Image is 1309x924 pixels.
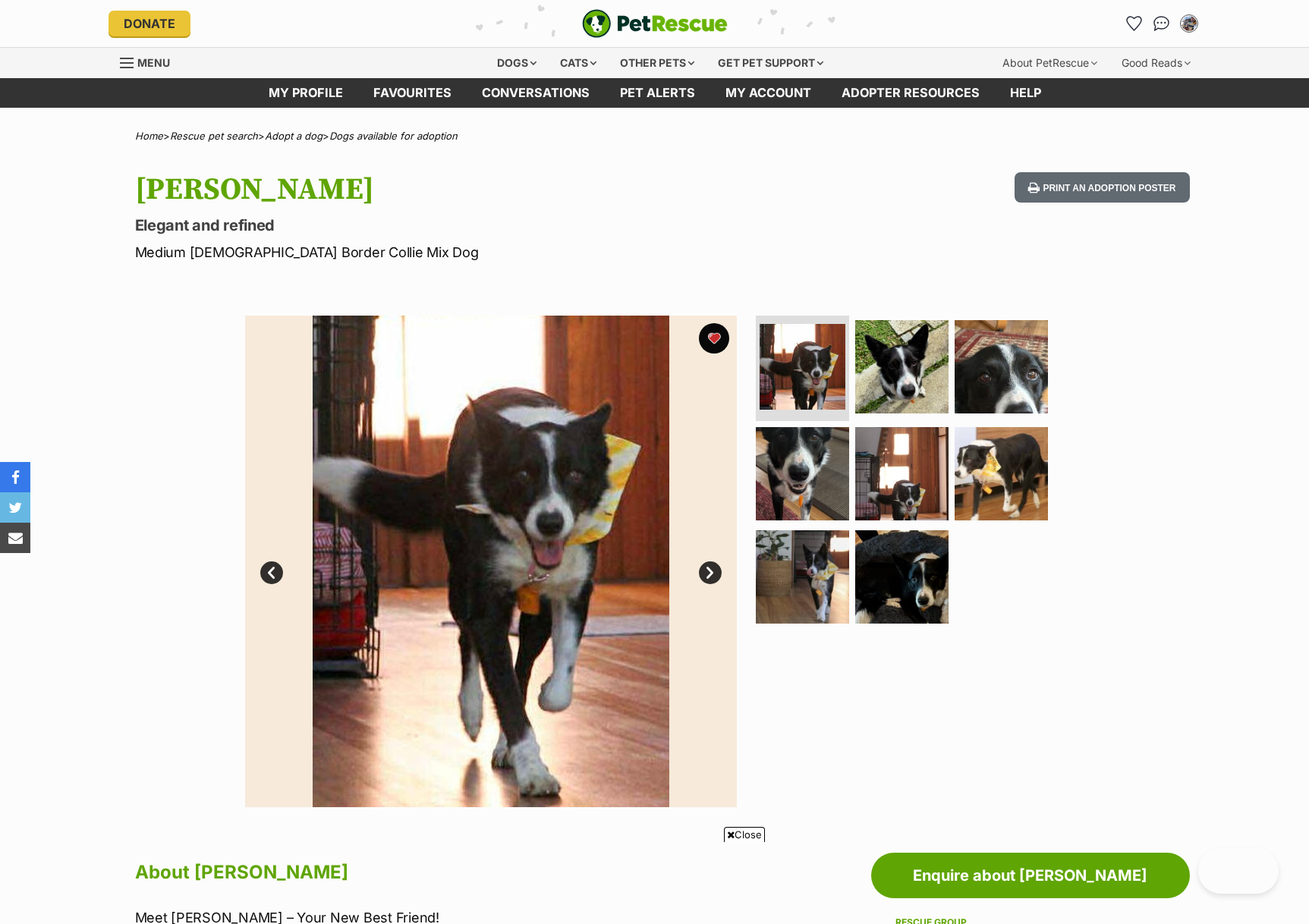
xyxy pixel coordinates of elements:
[760,324,845,410] img: Photo of Millie
[379,848,931,916] iframe: Advertisement
[605,78,710,108] a: Pet alerts
[995,78,1056,108] a: Help
[329,130,458,142] a: Dogs available for adoption
[358,78,467,108] a: Favourites
[135,856,762,889] h2: About [PERSON_NAME]
[1150,11,1174,36] a: Conversations
[109,11,190,36] a: Donate
[855,427,949,520] img: Photo of Millie
[245,316,737,807] img: Photo of Millie
[170,130,258,142] a: Rescue pet search
[135,215,777,236] p: Elegant and refined
[265,130,323,142] a: Adopt a dog
[467,78,605,108] a: conversations
[1111,48,1201,78] div: Good Reads
[724,827,765,842] span: Close
[549,48,607,78] div: Cats
[855,530,949,624] img: Photo of Millie
[756,530,849,624] img: Photo of Millie
[609,48,705,78] div: Other pets
[1015,172,1189,203] button: Print an adoption poster
[120,48,181,75] a: Menu
[955,320,1048,413] img: Photo of Millie
[855,320,949,413] img: Photo of Millie
[137,56,170,69] span: Menu
[1177,11,1201,36] button: My account
[260,561,283,584] a: Prev
[871,853,1190,898] a: Enquire about [PERSON_NAME]
[1153,16,1169,31] img: chat-41dd97257d64d25036548639549fe6c8038ab92f7586957e7f3b1b290dea8141.svg
[1122,11,1147,36] a: Favourites
[699,323,729,354] button: favourite
[486,48,547,78] div: Dogs
[826,78,995,108] a: Adopter resources
[992,48,1108,78] div: About PetRescue
[135,172,777,207] h1: [PERSON_NAME]
[253,78,358,108] a: My profile
[955,427,1048,520] img: Photo of Millie
[135,130,163,142] a: Home
[699,561,722,584] a: Next
[582,9,728,38] a: PetRescue
[1182,16,1197,31] img: Matt Chan profile pic
[97,130,1213,142] div: > > >
[1198,848,1279,894] iframe: Help Scout Beacon - Open
[135,242,777,262] p: Medium [DEMOGRAPHIC_DATA] Border Collie Mix Dog
[756,427,849,520] img: Photo of Millie
[707,48,834,78] div: Get pet support
[1122,11,1201,36] ul: Account quick links
[710,78,826,108] a: My account
[582,9,728,38] img: logo-e224e6f780fb5917bec1dbf3a21bbac754714ae5b6737aabdf751b685950b380.svg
